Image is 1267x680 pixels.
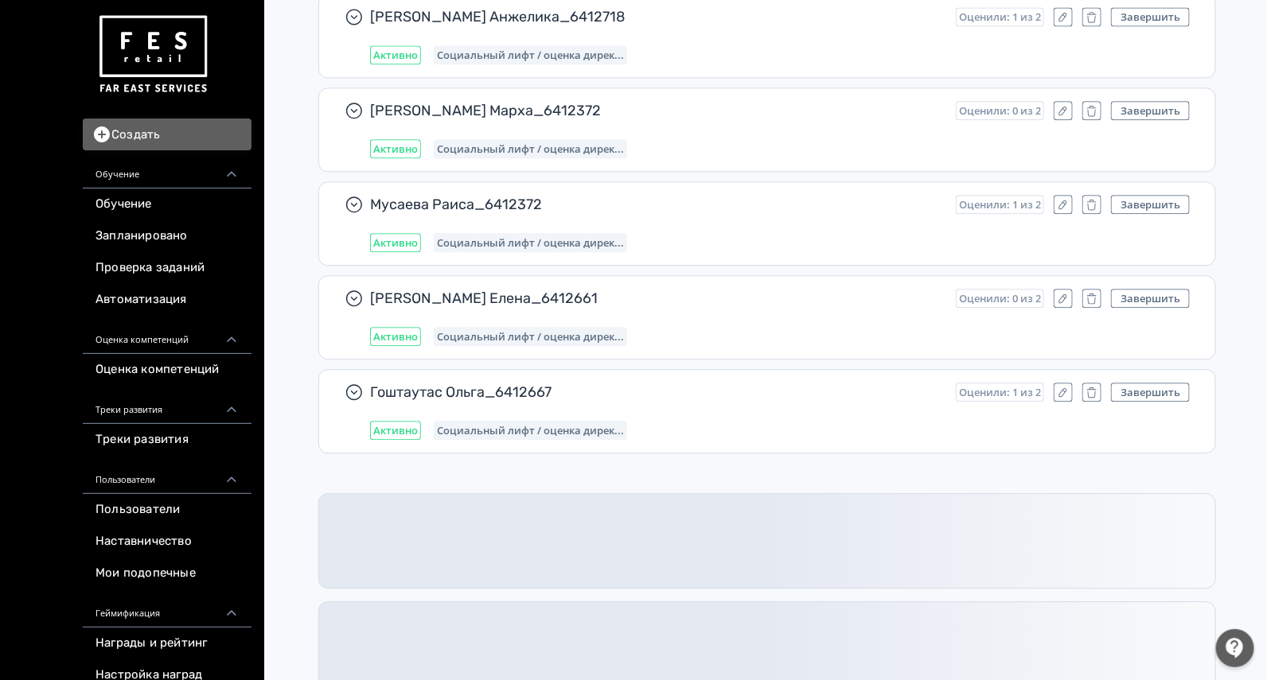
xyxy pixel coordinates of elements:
span: Оценили: 1 из 2 [959,198,1041,211]
div: Геймификация [83,589,251,628]
span: Социальный лифт / оценка директора магазина [437,236,624,249]
a: Автоматизация [83,284,251,316]
a: Обучение [83,188,251,220]
button: Создать [83,119,251,150]
a: Наставничество [83,526,251,558]
a: Запланировано [83,220,251,252]
div: Треки развития [83,386,251,424]
span: Оценили: 1 из 2 [959,386,1041,398]
img: https://files.teachbase.ru/system/account/57463/logo/medium-936fc5084dd2c598f50a98b9cbe0469a.png [96,10,210,99]
span: [PERSON_NAME] Анжелика_6412718 [370,7,943,26]
span: [PERSON_NAME] Марха_6412372 [370,101,943,120]
span: Активно [373,424,418,437]
span: Активно [373,236,418,249]
a: Проверка заданий [83,252,251,284]
span: Активно [373,330,418,343]
a: Пользователи [83,494,251,526]
a: Награды и рейтинг [83,628,251,659]
button: Завершить [1111,289,1190,308]
span: Оценили: 0 из 2 [959,292,1041,305]
span: Социальный лифт / оценка директора магазина [437,49,624,61]
button: Завершить [1111,101,1190,120]
span: Оценили: 0 из 2 [959,104,1041,117]
span: Социальный лифт / оценка директора магазина [437,424,624,437]
span: Мусаева Раиса_6412372 [370,195,943,214]
a: Оценка компетенций [83,354,251,386]
div: Обучение [83,150,251,188]
div: Пользователи [83,456,251,494]
button: Завершить [1111,383,1190,402]
span: Оценили: 1 из 2 [959,10,1041,23]
a: Мои подопечные [83,558,251,589]
a: Треки развития [83,424,251,456]
span: Социальный лифт / оценка директора магазина [437,330,624,343]
span: Активно [373,49,418,61]
button: Завершить [1111,195,1190,214]
span: Гоштаутас Ольга_6412667 [370,383,943,402]
span: Активно [373,142,418,155]
span: [PERSON_NAME] Елена_6412661 [370,289,943,308]
button: Завершить [1111,7,1190,26]
div: Оценка компетенций [83,316,251,354]
span: Социальный лифт / оценка директора магазина [437,142,624,155]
